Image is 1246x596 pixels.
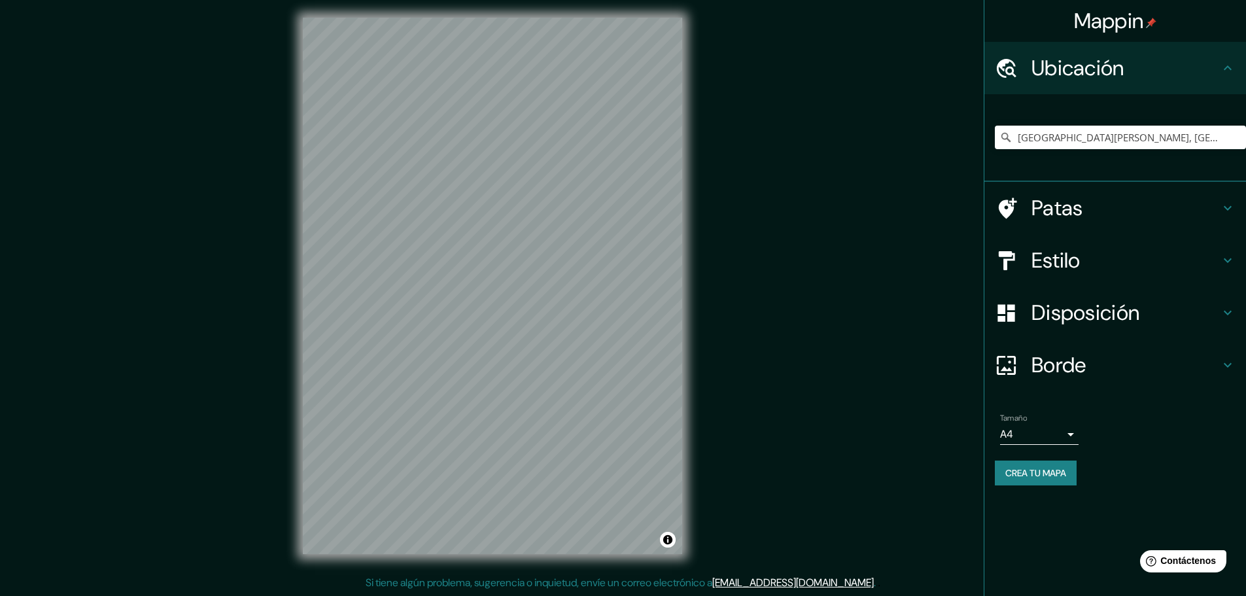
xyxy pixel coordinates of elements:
button: Activar o desactivar atribución [660,532,676,548]
font: Si tiene algún problema, sugerencia o inquietud, envíe un correo electrónico a [366,576,712,589]
font: Ubicación [1031,54,1124,82]
img: pin-icon.png [1146,18,1156,28]
div: Borde [984,339,1246,391]
div: Disposición [984,287,1246,339]
font: Patas [1031,194,1083,222]
div: Patas [984,182,1246,234]
font: Crea tu mapa [1005,467,1066,479]
a: [EMAIL_ADDRESS][DOMAIN_NAME] [712,576,874,589]
font: . [878,575,880,589]
font: Borde [1031,351,1086,379]
font: Estilo [1031,247,1081,274]
font: . [876,575,878,589]
font: Tamaño [1000,413,1027,423]
font: Disposición [1031,299,1139,326]
button: Crea tu mapa [995,461,1077,485]
iframe: Lanzador de widgets de ayuda [1130,545,1232,582]
div: Estilo [984,234,1246,287]
canvas: Mapa [303,18,682,554]
font: A4 [1000,427,1013,441]
div: A4 [1000,424,1079,445]
font: Mappin [1074,7,1144,35]
font: . [874,576,876,589]
div: Ubicación [984,42,1246,94]
input: Elige tu ciudad o zona [995,126,1246,149]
